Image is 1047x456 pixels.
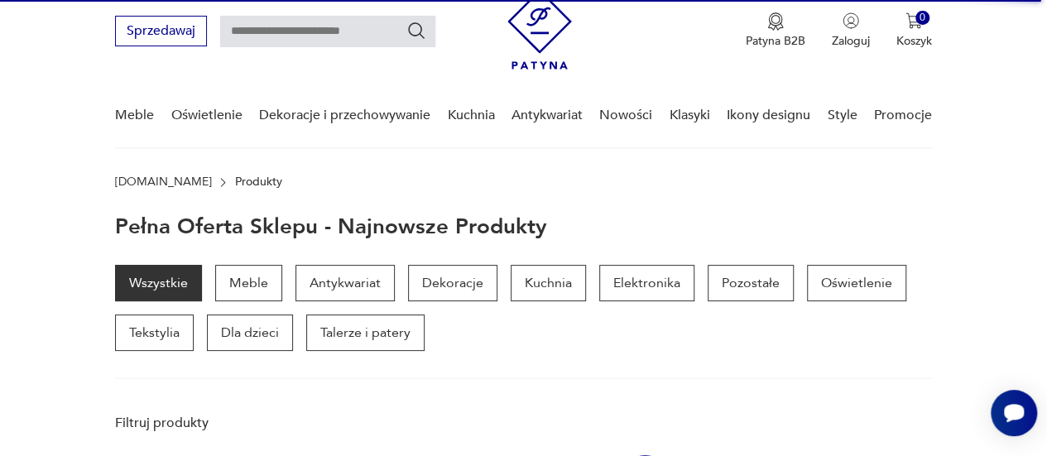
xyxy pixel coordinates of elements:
a: Meble [215,265,282,301]
a: Dekoracje i przechowywanie [259,84,430,147]
a: Promocje [874,84,932,147]
a: Klasyki [670,84,710,147]
iframe: Smartsupp widget button [991,390,1037,436]
a: Tekstylia [115,314,194,351]
img: Ikonka użytkownika [843,12,859,29]
a: Style [827,84,857,147]
img: Ikona medalu [767,12,784,31]
a: Nowości [599,84,652,147]
button: 0Koszyk [896,12,932,49]
button: Sprzedawaj [115,16,207,46]
a: Kuchnia [511,265,586,301]
a: Ikona medaluPatyna B2B [746,12,805,49]
button: Zaloguj [832,12,870,49]
div: 0 [915,11,929,25]
a: Elektronika [599,265,694,301]
p: Zaloguj [832,33,870,49]
a: [DOMAIN_NAME] [115,175,212,189]
a: Oświetlenie [807,265,906,301]
a: Oświetlenie [171,84,243,147]
a: Kuchnia [447,84,494,147]
button: Patyna B2B [746,12,805,49]
a: Ikony designu [727,84,810,147]
p: Filtruj produkty [115,414,318,432]
a: Dla dzieci [207,314,293,351]
a: Meble [115,84,154,147]
img: Ikona koszyka [905,12,922,29]
a: Dekoracje [408,265,497,301]
h1: Pełna oferta sklepu - najnowsze produkty [115,215,547,238]
a: Sprzedawaj [115,26,207,38]
a: Wszystkie [115,265,202,301]
p: Patyna B2B [746,33,805,49]
p: Produkty [235,175,282,189]
a: Antykwariat [295,265,395,301]
a: Antykwariat [511,84,583,147]
p: Koszyk [896,33,932,49]
a: Pozostałe [708,265,794,301]
a: Talerze i patery [306,314,425,351]
button: Szukaj [406,21,426,41]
